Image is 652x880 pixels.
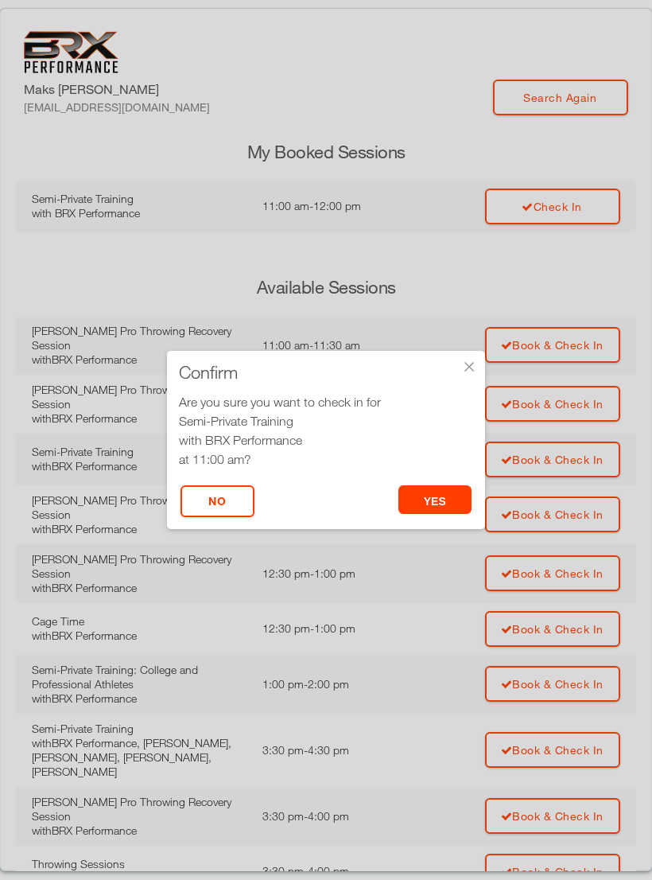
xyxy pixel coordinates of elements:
div: Semi-Private Training [179,411,473,430]
button: yes [398,485,472,514]
div: with BRX Performance [179,430,473,450]
span: Confirm [179,364,238,380]
div: Are you sure you want to check in for at 11:00 am? [179,392,473,469]
button: No [180,485,254,517]
div: × [461,359,477,375]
